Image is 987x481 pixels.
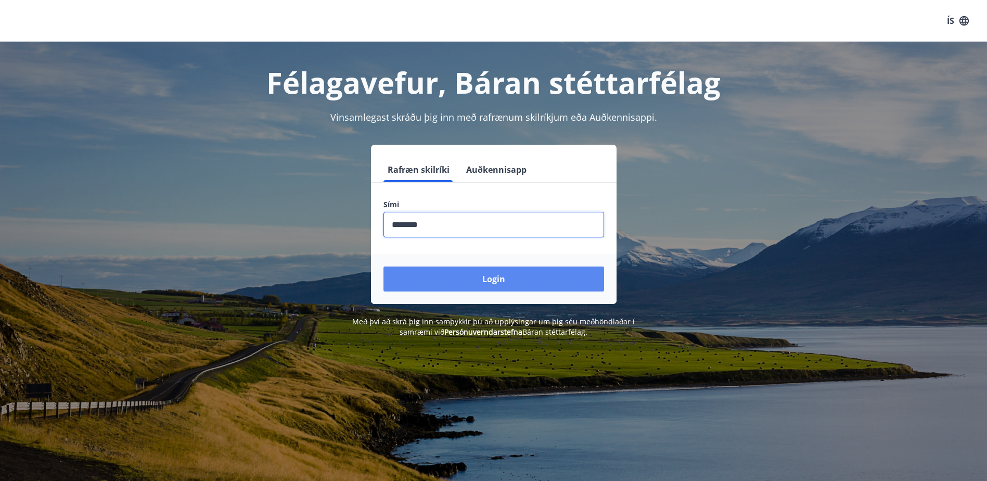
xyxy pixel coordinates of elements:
a: Persónuverndarstefna [444,327,522,337]
button: ÍS [941,11,975,30]
span: Vinsamlegast skráðu þig inn með rafrænum skilríkjum eða Auðkennisappi. [330,111,657,123]
label: Sími [383,199,604,210]
span: Með því að skrá þig inn samþykkir þú að upplýsingar um þig séu meðhöndlaðar í samræmi við Báran s... [352,317,635,337]
h1: Félagavefur, Báran stéttarfélag [132,62,856,102]
button: Auðkennisapp [462,157,531,182]
button: Rafræn skilríki [383,157,454,182]
button: Login [383,267,604,292]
